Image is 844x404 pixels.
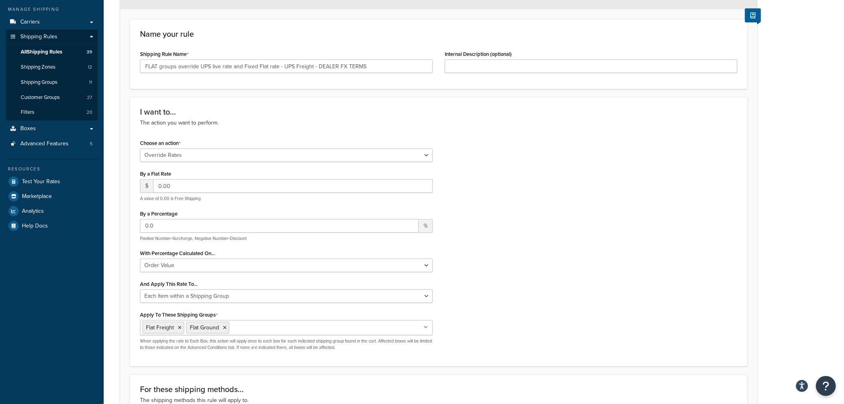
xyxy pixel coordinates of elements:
h3: I want to... [140,107,738,116]
span: Shipping Groups [21,79,57,86]
span: Analytics [22,208,44,215]
button: Show Help Docs [745,8,761,22]
span: Boxes [20,125,36,132]
label: Internal Description (optional) [445,51,512,57]
a: Help Docs [6,219,98,233]
li: Shipping Groups [6,75,98,90]
span: $ [140,179,153,193]
label: By a Flat Rate [140,171,171,177]
a: Test Your Rates [6,174,98,189]
a: Filters20 [6,105,98,120]
span: Help Docs [22,223,48,230]
a: AllShipping Rules39 [6,45,98,59]
a: Shipping Rules [6,30,98,44]
label: Apply To These Shipping Groups [140,312,218,318]
span: 27 [87,94,92,101]
span: Shipping Zones [21,64,55,71]
span: 20 [87,109,92,116]
p: When applying the rate to Each Box, this action will apply once to each box for each indicated sh... [140,338,433,351]
label: With Percentage Calculated On... [140,250,215,256]
span: All Shipping Rules [21,49,62,55]
span: % [419,219,433,233]
p: The action you want to perform. [140,119,738,127]
a: Customer Groups27 [6,90,98,105]
span: Flat Ground [190,323,219,332]
a: Analytics [6,204,98,218]
a: Advanced Features5 [6,137,98,151]
p: Positive Number=Surcharge, Negative Number=Discount [140,236,433,242]
h3: Name your rule [140,30,738,38]
a: Boxes [6,121,98,136]
h3: For these shipping methods... [140,385,738,394]
li: Shipping Rules [6,30,98,121]
li: Shipping Zones [6,60,98,75]
a: Marketplace [6,189,98,204]
span: 5 [90,141,93,147]
label: By a Percentage [140,211,177,217]
a: Shipping Groups11 [6,75,98,90]
a: Shipping Zones12 [6,60,98,75]
li: Advanced Features [6,137,98,151]
div: Resources [6,166,98,172]
p: A value of 0.00 is Free Shipping [140,196,433,202]
label: Choose an action [140,140,181,147]
span: Test Your Rates [22,178,60,185]
a: Carriers [6,15,98,30]
li: Customer Groups [6,90,98,105]
li: Filters [6,105,98,120]
span: Flat Freight [146,323,174,332]
label: Shipping Rule Name [140,51,189,57]
span: Customer Groups [21,94,60,101]
span: Carriers [20,19,40,26]
span: 12 [88,64,92,71]
span: Marketplace [22,193,52,200]
span: Advanced Features [20,141,69,147]
span: 39 [87,49,92,55]
button: Open Resource Center [816,376,836,396]
label: And Apply This Rate To... [140,281,197,287]
span: Shipping Rules [20,34,57,40]
span: 11 [89,79,92,86]
div: Manage Shipping [6,6,98,13]
span: Filters [21,109,34,116]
